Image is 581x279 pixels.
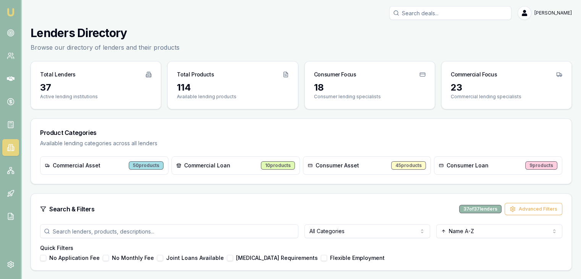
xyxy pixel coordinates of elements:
input: Search deals [389,6,511,20]
label: No Application Fee [49,255,100,261]
span: [PERSON_NAME] [534,10,572,16]
div: 50 products [129,161,163,170]
span: Commercial Loan [184,162,230,169]
span: Consumer Asset [316,162,359,169]
h3: Search & Filters [49,204,95,214]
div: 23 [451,81,562,94]
span: Commercial Asset [53,162,100,169]
h4: Quick Filters [40,244,562,252]
div: 9 products [525,161,557,170]
h3: Commercial Focus [451,71,497,78]
h3: Product Categories [40,128,562,137]
label: Joint Loans Available [166,255,224,261]
label: No Monthly Fee [112,255,154,261]
label: Flexible Employment [330,255,385,261]
h3: Consumer Focus [314,71,356,78]
div: 37 [40,81,152,94]
div: 45 products [391,161,426,170]
p: Consumer lending specialists [314,94,426,100]
h3: Total Lenders [40,71,75,78]
div: 37 of 37 lenders [459,205,502,213]
p: Browse our directory of lenders and their products [31,43,180,52]
button: Advanced Filters [505,203,562,215]
img: emu-icon-u.png [6,8,15,17]
h1: Lenders Directory [31,26,180,40]
span: Consumer Loan [447,162,489,169]
p: Commercial lending specialists [451,94,562,100]
h3: Total Products [177,71,214,78]
div: 18 [314,81,426,94]
p: Active lending institutions [40,94,152,100]
p: Available lending products [177,94,288,100]
div: 10 products [261,161,295,170]
input: Search lenders, products, descriptions... [40,224,298,238]
div: 114 [177,81,288,94]
p: Available lending categories across all lenders [40,139,562,147]
label: [MEDICAL_DATA] Requirements [236,255,318,261]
